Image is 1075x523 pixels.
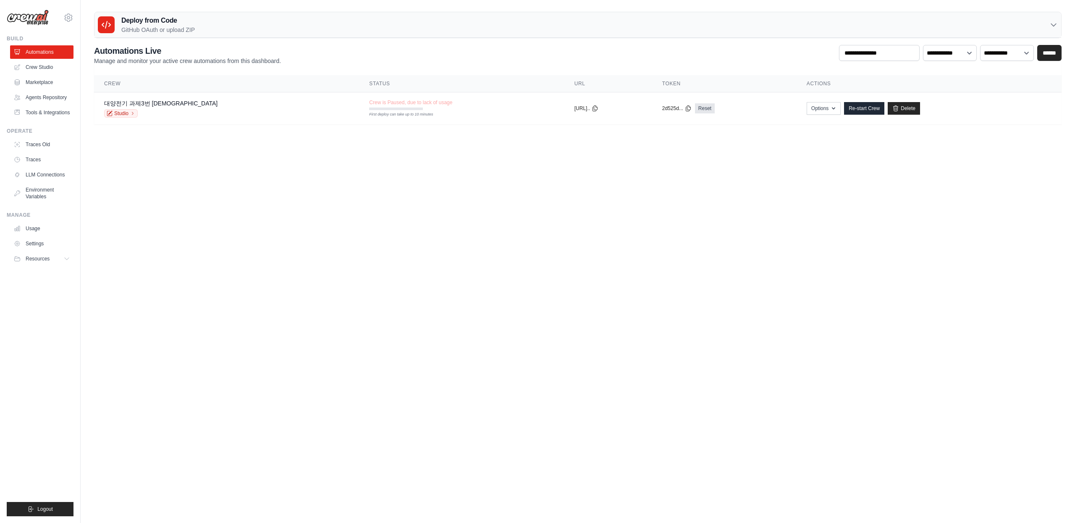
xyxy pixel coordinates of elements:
button: Logout [7,502,73,516]
p: Manage and monitor your active crew automations from this dashboard. [94,57,281,65]
a: Usage [10,222,73,235]
a: Reset [695,103,715,113]
span: Crew is Paused, due to lack of usage [369,99,452,106]
a: Traces Old [10,138,73,151]
h2: Automations Live [94,45,281,57]
th: URL [564,75,652,92]
button: Resources [10,252,73,265]
span: Logout [37,506,53,512]
a: 대양전기 과제3번 [DEMOGRAPHIC_DATA] [104,100,218,107]
a: Marketplace [10,76,73,89]
img: Logo [7,10,49,26]
a: Crew Studio [10,60,73,74]
a: Re-start Crew [844,102,884,115]
a: Agents Repository [10,91,73,104]
th: Token [652,75,797,92]
div: Operate [7,128,73,134]
a: Traces [10,153,73,166]
a: Tools & Integrations [10,106,73,119]
h3: Deploy from Code [121,16,195,26]
a: Automations [10,45,73,59]
a: Environment Variables [10,183,73,203]
p: GitHub OAuth or upload ZIP [121,26,195,34]
th: Actions [797,75,1062,92]
div: Build [7,35,73,42]
a: Studio [104,109,138,118]
a: LLM Connections [10,168,73,181]
a: Settings [10,237,73,250]
th: Status [359,75,564,92]
div: Manage [7,212,73,218]
div: First deploy can take up to 10 minutes [369,112,423,118]
button: 2d525d... [662,105,692,112]
a: Delete [888,102,920,115]
th: Crew [94,75,359,92]
button: Options [807,102,841,115]
span: Resources [26,255,50,262]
